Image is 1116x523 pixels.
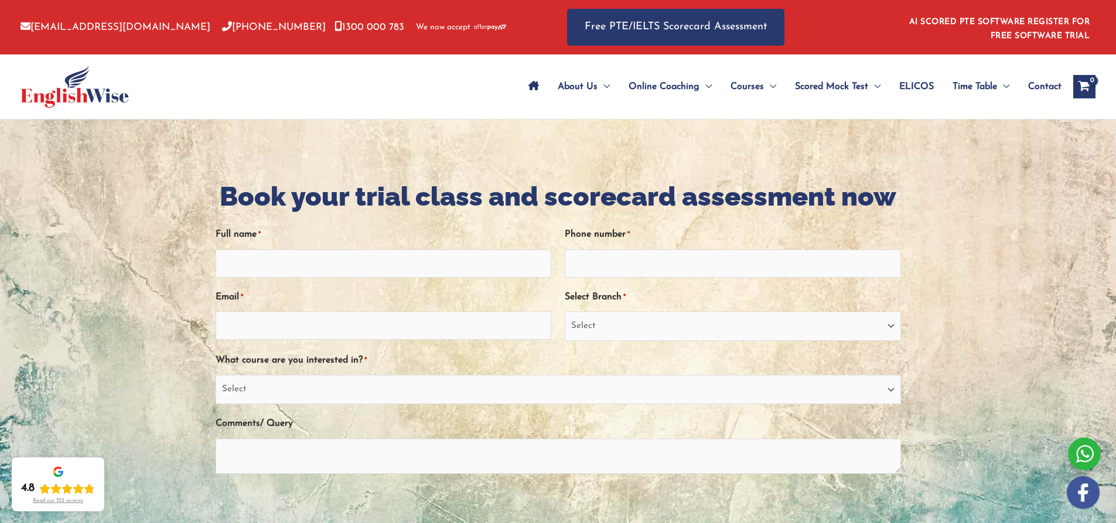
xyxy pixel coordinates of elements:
a: Free PTE/IELTS Scorecard Assessment [567,9,784,46]
span: Courses [731,66,764,107]
img: Afterpay-Logo [474,24,506,30]
span: Menu Toggle [699,66,712,107]
a: Contact [1019,66,1062,107]
label: Select Branch [565,288,626,307]
span: Menu Toggle [997,66,1009,107]
span: Menu Toggle [868,66,880,107]
span: About Us [558,66,598,107]
span: Contact [1028,66,1062,107]
a: Online CoachingMenu Toggle [619,66,721,107]
a: Scored Mock TestMenu Toggle [786,66,890,107]
label: What course are you interested in? [216,351,367,370]
a: ELICOS [890,66,943,107]
img: cropped-ew-logo [21,66,129,108]
label: Full name [216,225,261,244]
a: Time TableMenu Toggle [943,66,1019,107]
a: AI SCORED PTE SOFTWARE REGISTER FOR FREE SOFTWARE TRIAL [909,18,1090,40]
label: Comments/ Query [216,414,293,433]
nav: Site Navigation: Main Menu [519,66,1062,107]
img: white-facebook.png [1067,476,1100,509]
h1: Book your trial class and scorecard assessment now [216,178,901,215]
a: About UsMenu Toggle [548,66,619,107]
span: We now accept [416,22,470,33]
span: Online Coaching [629,66,699,107]
a: 1300 000 783 [335,22,404,32]
span: Time Table [953,66,997,107]
a: [PHONE_NUMBER] [222,22,326,32]
a: View Shopping Cart, empty [1073,75,1095,98]
a: CoursesMenu Toggle [721,66,786,107]
div: Rating: 4.8 out of 5 [21,481,95,495]
div: 4.8 [21,481,35,495]
label: Email [216,288,243,307]
div: Read our 723 reviews [33,498,83,504]
a: [EMAIL_ADDRESS][DOMAIN_NAME] [21,22,210,32]
label: Phone number [565,225,630,244]
span: Scored Mock Test [795,66,868,107]
aside: Header Widget 1 [902,8,1095,46]
span: Menu Toggle [598,66,610,107]
span: Menu Toggle [764,66,776,107]
span: ELICOS [899,66,934,107]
